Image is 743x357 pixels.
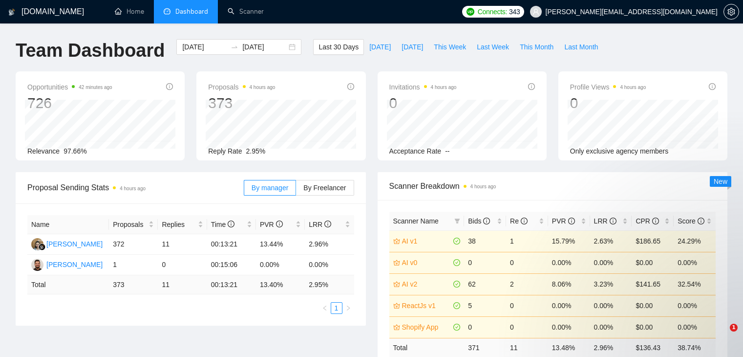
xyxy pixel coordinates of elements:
[345,305,351,311] span: right
[319,302,331,314] button: left
[710,324,733,347] iframe: Intercom live chat
[207,275,256,294] td: 00:13:21
[393,238,400,245] span: crown
[431,85,457,90] time: 4 hours ago
[453,238,460,245] span: check-circle
[313,39,364,55] button: Last 30 Days
[464,273,506,295] td: 62
[324,221,331,227] span: info-circle
[113,219,147,230] span: Proposals
[27,94,112,112] div: 726
[528,83,535,90] span: info-circle
[342,302,354,314] button: right
[548,316,590,338] td: 0.00%
[402,236,452,246] a: AI v1
[318,42,359,52] span: Last 30 Days
[714,178,727,185] span: New
[559,39,603,55] button: Last Month
[477,42,509,52] span: Last Week
[570,94,646,112] div: 0
[309,221,331,228] span: LRR
[464,295,506,316] td: 5
[27,147,60,155] span: Relevance
[506,316,548,338] td: 0
[109,275,158,294] td: 373
[548,273,590,295] td: 8.06%
[115,7,144,16] a: homeHome
[510,217,528,225] span: Re
[674,252,716,273] td: 0.00%
[532,8,539,15] span: user
[402,42,423,52] span: [DATE]
[564,42,598,52] span: Last Month
[723,4,739,20] button: setting
[208,94,275,112] div: 373
[109,255,158,275] td: 1
[632,338,674,357] td: $ 136.43
[109,234,158,255] td: 372
[158,215,207,234] th: Replies
[393,281,400,288] span: crown
[570,81,646,93] span: Profile Views
[548,338,590,357] td: 13.48 %
[506,273,548,295] td: 2
[342,302,354,314] li: Next Page
[182,42,227,52] input: Start date
[120,186,146,191] time: 4 hours ago
[256,275,305,294] td: 13.40 %
[402,279,452,290] a: AI v2
[369,42,391,52] span: [DATE]
[246,147,266,155] span: 2.95%
[506,230,548,252] td: 1
[506,252,548,273] td: 0
[724,8,739,16] span: setting
[164,8,170,15] span: dashboard
[396,39,428,55] button: [DATE]
[590,338,632,357] td: 2.96 %
[453,259,460,266] span: check-circle
[393,217,439,225] span: Scanner Name
[319,302,331,314] li: Previous Page
[464,230,506,252] td: 38
[322,305,328,311] span: left
[31,240,103,247] a: ES[PERSON_NAME]
[158,275,207,294] td: 11
[730,324,738,332] span: 1
[428,39,471,55] button: This Week
[464,316,506,338] td: 0
[228,7,264,16] a: searchScanner
[158,234,207,255] td: 11
[636,217,658,225] span: CPR
[470,184,496,189] time: 4 hours ago
[389,81,457,93] span: Invitations
[211,221,234,228] span: Time
[464,252,506,273] td: 0
[389,94,457,112] div: 0
[514,39,559,55] button: This Month
[594,217,616,225] span: LRR
[632,252,674,273] td: $0.00
[464,338,506,357] td: 371
[570,147,669,155] span: Only exclusive agency members
[331,303,342,313] a: 1
[652,218,659,224] span: info-circle
[231,43,238,51] span: swap-right
[468,217,490,225] span: Bids
[674,230,716,252] td: 24.29%
[39,244,45,250] img: gigradar-bm.png
[552,217,575,225] span: PVR
[208,147,242,155] span: Reply Rate
[208,81,275,93] span: Proposals
[260,221,283,228] span: PVR
[454,218,460,224] span: filter
[175,7,208,16] span: Dashboard
[520,42,553,52] span: This Month
[478,6,507,17] span: Connects:
[471,39,514,55] button: Last Week
[305,255,354,275] td: 0.00%
[331,302,342,314] li: 1
[64,147,86,155] span: 97.66%
[242,42,287,52] input: End date
[158,255,207,275] td: 0
[509,6,520,17] span: 343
